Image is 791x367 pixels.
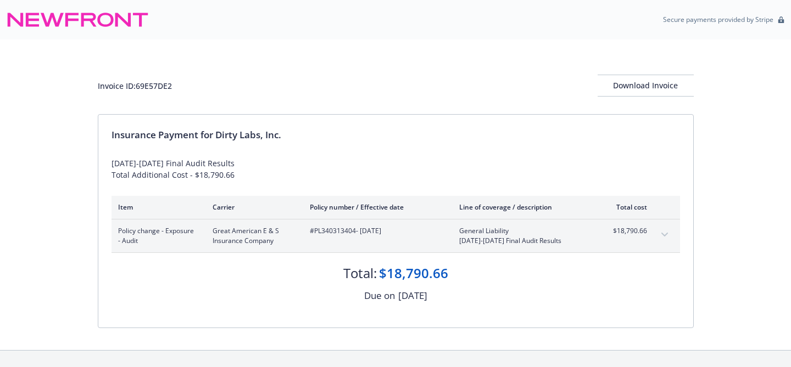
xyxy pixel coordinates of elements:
div: Policy change - Exposure - AuditGreat American E & S Insurance Company#PL340313404- [DATE]General... [112,219,680,252]
div: Insurance Payment for Dirty Labs, Inc. [112,128,680,142]
div: Item [118,202,195,212]
div: Policy number / Effective date [310,202,442,212]
div: [DATE]-[DATE] Final Audit Results Total Additional Cost - $18,790.66 [112,157,680,180]
div: Total cost [606,202,647,212]
div: $18,790.66 [379,264,448,283]
p: Secure payments provided by Stripe [663,15,773,24]
span: [DATE]-[DATE] Final Audit Results [459,236,588,246]
span: #PL340313404 - [DATE] [310,226,442,236]
div: Download Invoice [598,75,694,96]
div: [DATE] [398,289,427,303]
div: Due on [364,289,395,303]
button: expand content [656,226,673,244]
button: Download Invoice [598,75,694,97]
span: General Liability[DATE]-[DATE] Final Audit Results [459,226,588,246]
div: Carrier [213,202,292,212]
span: General Liability [459,226,588,236]
span: Great American E & S Insurance Company [213,226,292,246]
div: Line of coverage / description [459,202,588,212]
div: Invoice ID: 69E57DE2 [98,80,172,92]
span: $18,790.66 [606,226,647,236]
span: Policy change - Exposure - Audit [118,226,195,246]
div: Total: [343,264,377,283]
